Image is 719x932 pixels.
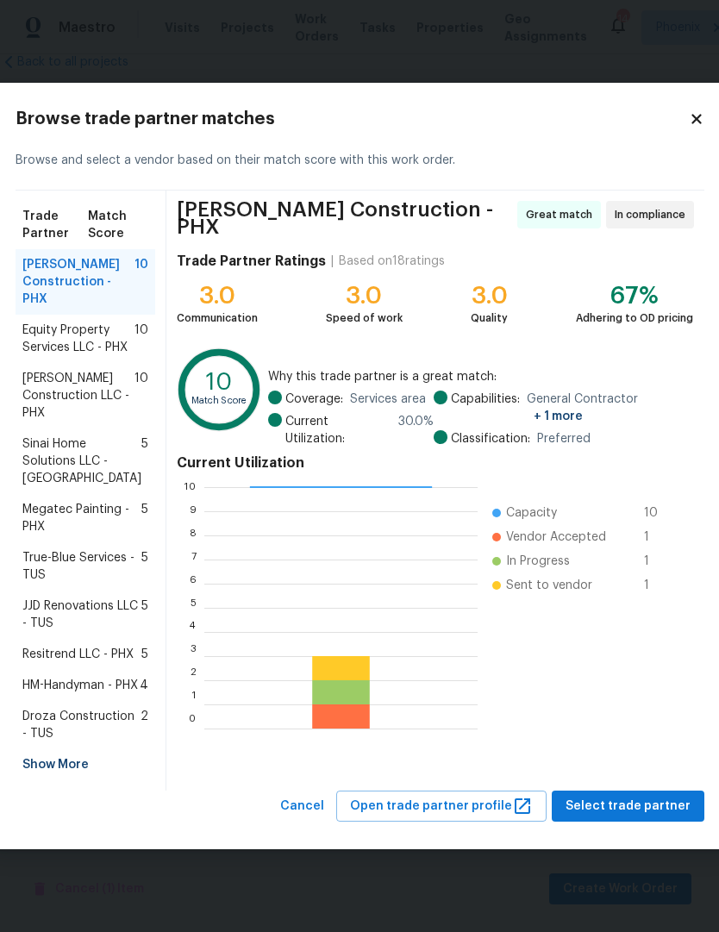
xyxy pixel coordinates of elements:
span: 5 [141,435,148,487]
text: 2 [190,674,196,685]
text: 1 [191,698,196,709]
text: 10 [184,481,196,491]
button: Cancel [273,791,331,823]
span: 30.0 % [398,413,434,447]
span: 10 [644,504,672,522]
span: Equity Property Services LLC - PHX [22,322,134,356]
span: Current Utilization: [285,413,391,447]
div: | [326,253,339,270]
span: [PERSON_NAME] Construction - PHX [22,256,134,308]
span: Resitrend LLC - PHX [22,646,134,663]
button: Select trade partner [552,791,704,823]
span: Open trade partner profile [350,796,533,817]
span: [PERSON_NAME] Construction - PHX [177,201,512,235]
span: 5 [141,549,148,584]
text: 8 [189,529,196,540]
div: 3.0 [326,287,403,304]
span: In Progress [506,553,570,570]
div: Communication [177,310,258,327]
span: Sinai Home Solutions LLC - [GEOGRAPHIC_DATA] [22,435,141,487]
text: 5 [190,602,196,612]
span: JJD Renovations LLC - TUS [22,597,141,632]
span: Megatec Painting - PHX [22,501,141,535]
span: Services area [350,391,426,408]
div: Browse and select a vendor based on their match score with this work order. [16,131,704,191]
span: 5 [141,597,148,632]
span: True-Blue Services - TUS [22,549,141,584]
span: 4 [140,677,148,694]
span: 1 [644,553,672,570]
h4: Trade Partner Ratings [177,253,326,270]
span: Capacity [506,504,557,522]
div: Show More [16,749,155,780]
span: Capabilities: [451,391,520,425]
div: 3.0 [177,287,258,304]
text: 0 [188,722,196,733]
span: 10 [134,370,148,422]
span: Coverage: [285,391,343,408]
span: Great match [526,206,599,223]
div: Speed of work [326,310,403,327]
span: + 1 more [534,410,583,422]
button: Open trade partner profile [336,791,547,823]
span: General Contractor [527,391,694,425]
div: Adhering to OD pricing [576,310,693,327]
text: 6 [189,578,196,588]
div: Based on 18 ratings [339,253,445,270]
span: Trade Partner [22,208,88,242]
div: 67% [576,287,693,304]
div: 3.0 [471,287,508,304]
h2: Browse trade partner matches [16,110,689,128]
div: Quality [471,310,508,327]
span: Vendor Accepted [506,529,606,546]
text: 9 [189,505,196,516]
span: Why this trade partner is a great match: [268,368,693,385]
text: 10 [206,371,232,394]
span: Preferred [537,430,591,447]
span: [PERSON_NAME] Construction LLC - PHX [22,370,134,422]
text: 7 [191,554,196,564]
text: 3 [190,650,196,660]
span: 5 [141,646,148,663]
span: Droza Construction - TUS [22,708,141,742]
span: 1 [644,577,672,594]
span: Select trade partner [566,796,691,817]
span: 1 [644,529,672,546]
span: In compliance [615,206,692,223]
span: 10 [134,322,148,356]
text: Match Score [191,397,247,406]
span: Cancel [280,796,324,817]
span: Match Score [88,208,148,242]
span: Classification: [451,430,530,447]
text: 4 [189,626,196,636]
span: 5 [141,501,148,535]
span: Sent to vendor [506,577,592,594]
span: HM-Handyman - PHX [22,677,138,694]
h4: Current Utilization [177,454,694,472]
span: 2 [141,708,148,742]
span: 10 [134,256,148,308]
